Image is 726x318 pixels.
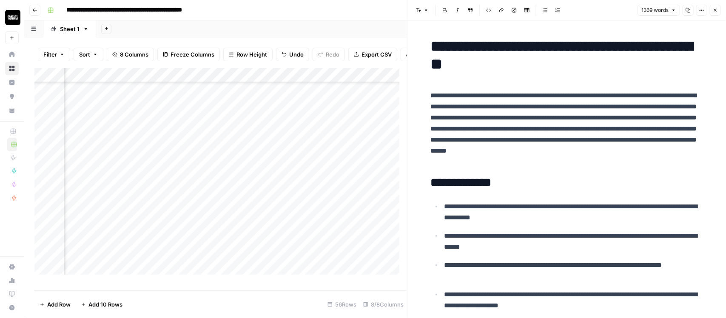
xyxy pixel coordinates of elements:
[5,260,19,274] a: Settings
[79,50,90,59] span: Sort
[5,104,19,117] a: Your Data
[5,10,20,25] img: Contact Studios Logo
[223,48,273,61] button: Row Height
[313,48,345,61] button: Redo
[76,298,128,311] button: Add 10 Rows
[47,300,71,309] span: Add Row
[289,50,304,59] span: Undo
[5,62,19,75] a: Browse
[348,48,397,61] button: Export CSV
[5,274,19,287] a: Usage
[5,90,19,103] a: Opportunities
[157,48,220,61] button: Freeze Columns
[5,76,19,89] a: Insights
[326,50,339,59] span: Redo
[5,7,19,28] button: Workspace: Contact Studios
[5,48,19,61] a: Home
[34,298,76,311] button: Add Row
[641,6,669,14] span: 1369 words
[5,287,19,301] a: Learning Hub
[638,5,680,16] button: 1369 words
[74,48,103,61] button: Sort
[276,48,309,61] button: Undo
[324,298,360,311] div: 56 Rows
[5,301,19,315] button: Help + Support
[360,298,407,311] div: 8/8 Columns
[88,300,122,309] span: Add 10 Rows
[43,50,57,59] span: Filter
[120,50,148,59] span: 8 Columns
[43,20,96,37] a: Sheet 1
[171,50,214,59] span: Freeze Columns
[107,48,154,61] button: 8 Columns
[38,48,70,61] button: Filter
[236,50,267,59] span: Row Height
[362,50,392,59] span: Export CSV
[60,25,80,33] div: Sheet 1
